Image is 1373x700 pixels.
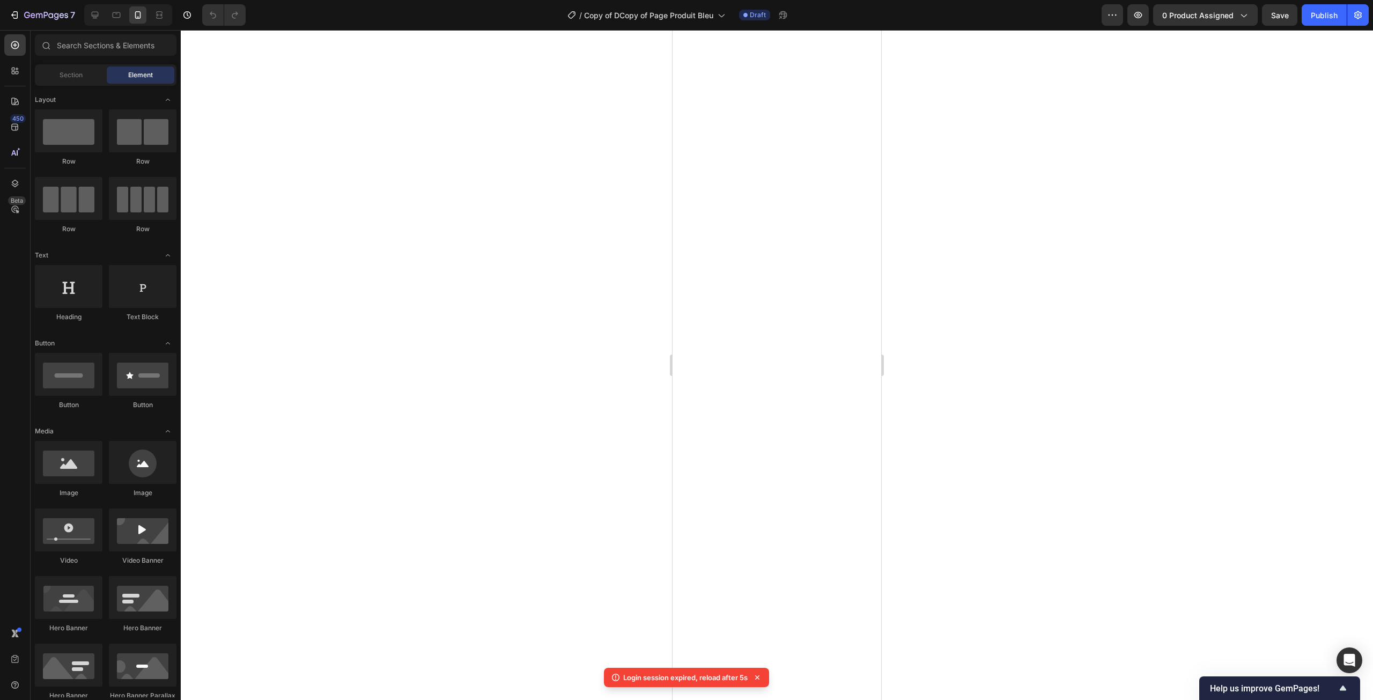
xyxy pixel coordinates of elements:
span: Layout [35,95,56,105]
div: Button [109,400,176,410]
div: 450 [10,114,26,123]
p: Login session expired, reload after 5s [623,672,748,683]
span: Toggle open [159,423,176,440]
div: Hero Banner [35,623,102,633]
iframe: Design area [673,30,881,700]
div: Image [109,488,176,498]
span: Draft [750,10,766,20]
span: Help us improve GemPages! [1210,683,1337,694]
div: Row [109,157,176,166]
div: Row [35,157,102,166]
div: Video Banner [109,556,176,565]
span: / [579,10,582,21]
input: Search Sections & Elements [35,34,176,56]
div: Open Intercom Messenger [1337,647,1362,673]
span: Element [128,70,153,80]
div: Publish [1311,10,1338,21]
div: Beta [8,196,26,205]
span: Section [60,70,83,80]
div: Hero Banner [109,623,176,633]
span: Copy of DCopy of Page Produit Bleu [584,10,713,21]
span: Text [35,250,48,260]
button: Publish [1302,4,1347,26]
button: 7 [4,4,80,26]
span: Toggle open [159,91,176,108]
span: Toggle open [159,335,176,352]
div: Image [35,488,102,498]
button: Show survey - Help us improve GemPages! [1210,682,1349,695]
span: Media [35,426,54,436]
span: Button [35,338,55,348]
div: Video [35,556,102,565]
span: 0 product assigned [1162,10,1234,21]
div: Row [109,224,176,234]
div: Row [35,224,102,234]
button: 0 product assigned [1153,4,1258,26]
span: Toggle open [159,247,176,264]
div: Undo/Redo [202,4,246,26]
button: Save [1262,4,1297,26]
div: Button [35,400,102,410]
div: Text Block [109,312,176,322]
p: 7 [70,9,75,21]
div: Heading [35,312,102,322]
span: Save [1271,11,1289,20]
